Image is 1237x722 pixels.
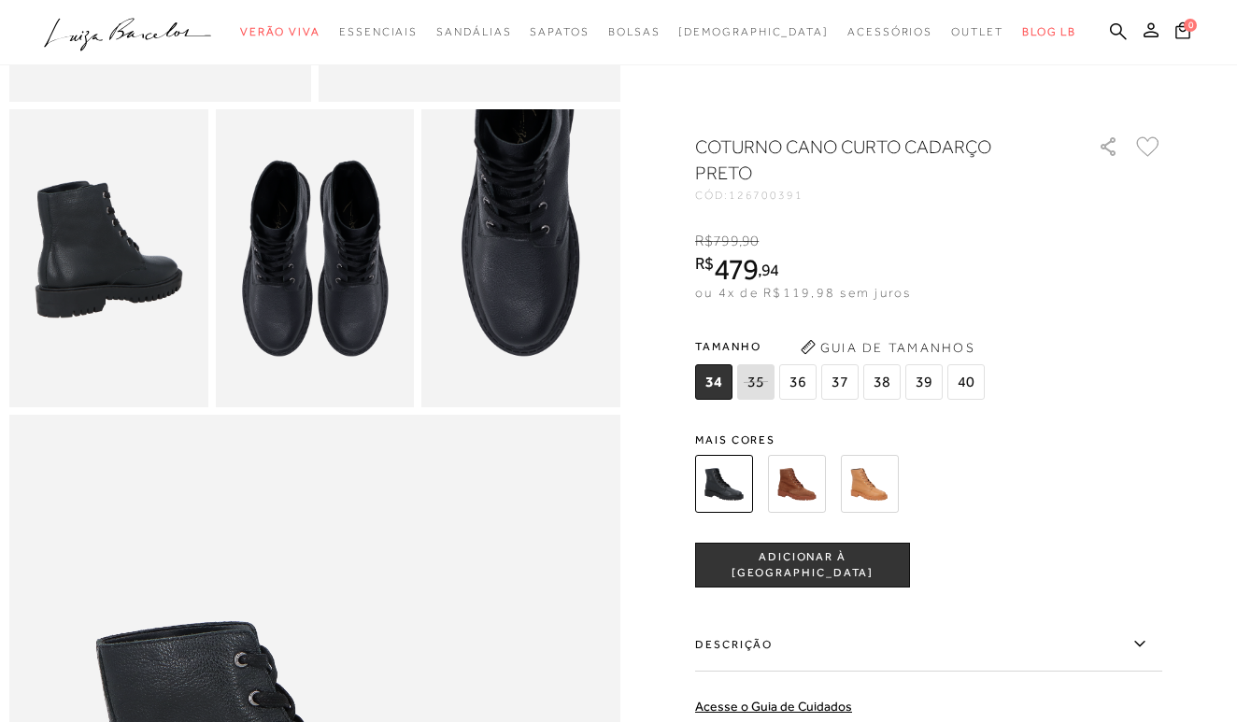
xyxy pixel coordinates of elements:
span: 36 [779,364,817,400]
span: Bolsas [608,25,661,38]
a: noSubCategoriesText [608,15,661,50]
i: R$ [695,255,714,272]
label: Descrição [695,617,1162,672]
span: 94 [761,260,779,279]
span: Acessórios [847,25,932,38]
span: [DEMOGRAPHIC_DATA] [678,25,829,38]
span: Mais cores [695,434,1162,446]
img: COTURNO TRATORADO EM CAMURÇA CARAMELO COM AMARRAÇÃO [768,455,826,513]
button: ADICIONAR À [GEOGRAPHIC_DATA] [695,543,910,588]
span: 38 [863,364,901,400]
img: image [421,109,620,407]
span: ADICIONAR À [GEOGRAPHIC_DATA] [696,549,909,582]
i: , [758,262,779,278]
span: Sandálias [436,25,511,38]
span: 0 [1184,19,1197,32]
span: 37 [821,364,859,400]
span: ou 4x de R$119,98 sem juros [695,285,911,300]
button: Guia de Tamanhos [794,333,981,362]
a: noSubCategoriesText [339,15,418,50]
h1: Coturno cano curto cadarço preto [695,134,1045,186]
img: image [9,109,208,407]
span: Tamanho [695,333,989,361]
a: noSubCategoriesText [436,15,511,50]
span: 35 [737,364,775,400]
span: 40 [947,364,985,400]
span: 34 [695,364,732,400]
img: Coturno cano curto cadarço preto [695,455,753,513]
a: noSubCategoriesText [951,15,1003,50]
button: 0 [1170,21,1196,46]
i: R$ [695,233,713,249]
span: Sapatos [530,25,589,38]
i: , [739,233,760,249]
span: Verão Viva [240,25,320,38]
a: BLOG LB [1022,15,1076,50]
span: BLOG LB [1022,25,1076,38]
div: CÓD: [695,190,1069,201]
a: noSubCategoriesText [678,15,829,50]
a: Acesse o Guia de Cuidados [695,699,852,714]
a: noSubCategoriesText [240,15,320,50]
img: COTURNO TRATORADO EM COURO CARAMELO COM AMARRAÇÃO [841,455,899,513]
span: Essenciais [339,25,418,38]
span: Outlet [951,25,1003,38]
a: noSubCategoriesText [847,15,932,50]
img: image [216,109,415,407]
span: 479 [714,252,758,286]
a: noSubCategoriesText [530,15,589,50]
span: 126700391 [729,189,803,202]
span: 90 [742,233,759,249]
span: 39 [905,364,943,400]
span: 799 [713,233,738,249]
